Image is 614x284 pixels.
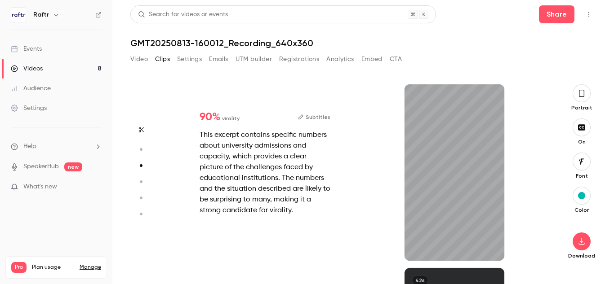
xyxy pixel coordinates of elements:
[361,52,383,66] button: Embed
[23,182,57,192] span: What's new
[567,252,596,259] p: Download
[582,7,596,22] button: Top Bar Actions
[567,138,596,145] p: On
[23,162,59,171] a: SpeakerHub
[209,52,228,66] button: Emails
[326,52,354,66] button: Analytics
[567,206,596,214] p: Color
[298,112,330,122] button: Subtitles
[177,52,202,66] button: Settings
[567,104,596,111] p: Portrait
[539,5,574,23] button: Share
[64,162,82,171] span: new
[222,114,240,122] span: virality
[200,112,220,122] span: 90 %
[567,172,596,179] p: Font
[11,262,27,273] span: Pro
[155,52,170,66] button: Clips
[11,44,42,53] div: Events
[130,38,596,48] h1: GMT20250813-160012_Recording_640x360
[138,10,228,19] div: Search for videos or events
[11,104,47,113] div: Settings
[279,52,319,66] button: Registrations
[11,8,26,22] img: Raftr
[80,264,101,271] a: Manage
[236,52,272,66] button: UTM builder
[200,130,330,216] div: This excerpt contains specific numbers about university admissions and capacity, which provides a...
[130,52,148,66] button: Video
[32,264,74,271] span: Plan usage
[11,84,51,93] div: Audience
[11,64,43,73] div: Videos
[390,52,402,66] button: CTA
[11,142,102,151] li: help-dropdown-opener
[23,142,36,151] span: Help
[33,10,49,19] h6: Raftr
